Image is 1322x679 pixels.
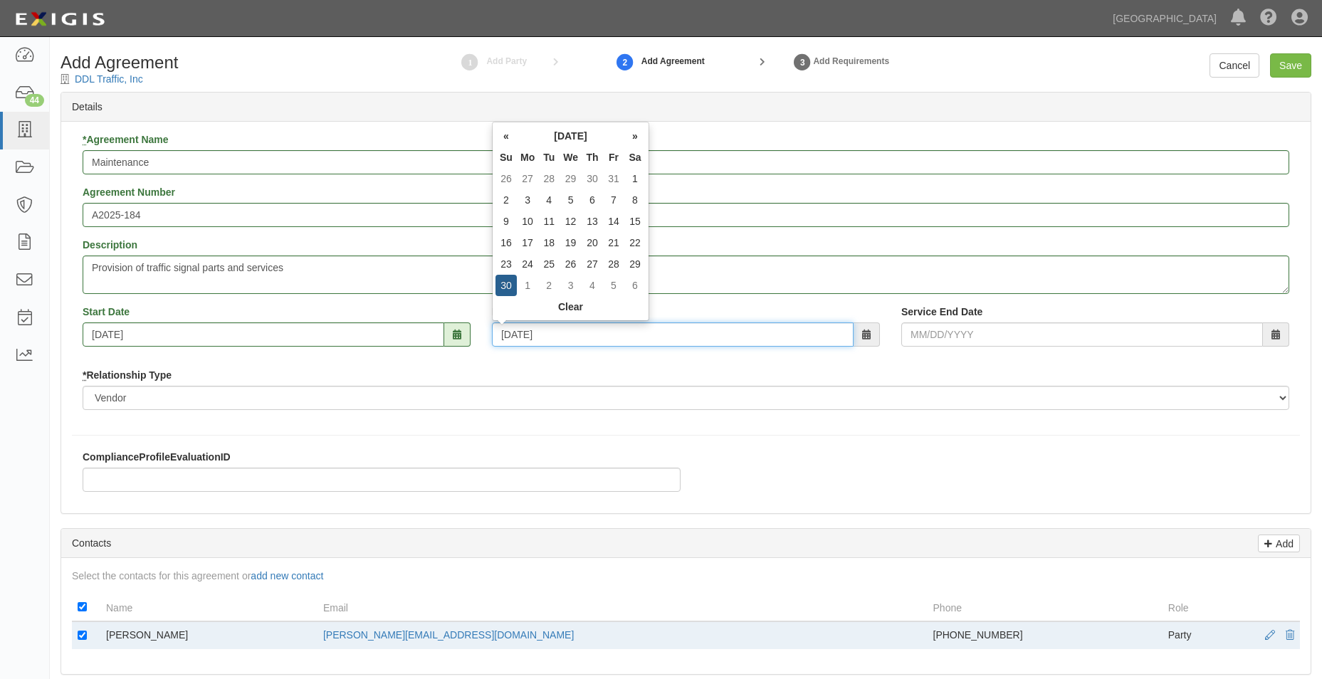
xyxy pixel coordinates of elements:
[813,56,889,66] strong: Add Requirements
[11,6,109,32] img: logo-5460c22ac91f19d4615b14bd174203de0afe785f0fc80cf4dbbc73dc1793850b.png
[486,56,527,66] strong: Add Party
[61,53,347,72] h1: Add Agreement
[792,46,813,77] a: Set Requirements
[318,594,928,621] th: Email
[538,168,560,189] td: 28
[603,275,624,296] td: 5
[100,594,318,621] th: Name
[582,189,603,211] td: 6
[495,125,517,147] th: «
[1260,10,1277,27] i: Help Center - Complianz
[603,211,624,232] td: 14
[538,147,560,168] th: Tu
[83,322,444,347] input: MM/DD/YYYY
[582,232,603,253] td: 20
[582,147,603,168] th: Th
[61,529,1311,558] div: Contacts
[560,189,582,211] td: 5
[560,168,582,189] td: 29
[538,189,560,211] td: 4
[495,147,517,168] th: Su
[624,275,646,296] td: 6
[582,275,603,296] td: 4
[1163,621,1243,649] td: Party
[614,46,636,77] a: Add Agreement
[901,322,1263,347] input: MM/DD/YYYY
[83,369,86,381] abbr: required
[901,305,982,319] label: Service End Date
[517,147,538,168] th: Mo
[1106,4,1224,33] a: [GEOGRAPHIC_DATA]
[603,168,624,189] td: 31
[517,275,538,296] td: 1
[603,232,624,253] td: 21
[83,185,175,199] label: Agreement Number
[83,305,130,319] label: Start Date
[1210,53,1259,78] a: Cancel
[1270,53,1311,78] input: Save
[641,56,705,68] strong: Add Agreement
[517,232,538,253] td: 17
[614,54,636,71] strong: 2
[538,253,560,275] td: 25
[517,189,538,211] td: 3
[25,94,44,107] div: 44
[560,253,582,275] td: 26
[1272,535,1294,552] p: Add
[624,189,646,211] td: 8
[624,168,646,189] td: 1
[603,147,624,168] th: Fr
[560,232,582,253] td: 19
[560,211,582,232] td: 12
[624,232,646,253] td: 22
[603,189,624,211] td: 7
[323,629,574,641] a: [PERSON_NAME][EMAIL_ADDRESS][DOMAIN_NAME]
[83,450,231,464] label: ComplianceProfileEvaluationID
[83,238,137,252] label: Description
[792,54,813,71] strong: 3
[582,253,603,275] td: 27
[83,134,86,145] abbr: required
[538,211,560,232] td: 11
[603,253,624,275] td: 28
[517,125,624,147] th: [DATE]
[538,232,560,253] td: 18
[492,322,854,347] input: MM/DD/YYYY
[624,147,646,168] th: Sa
[624,211,646,232] td: 15
[624,253,646,275] td: 29
[517,211,538,232] td: 10
[928,594,1163,621] th: Phone
[495,189,517,211] td: 2
[624,125,646,147] th: »
[1163,594,1243,621] th: Role
[495,296,646,317] th: Clear
[517,253,538,275] td: 24
[459,54,481,71] strong: 1
[75,73,143,85] a: DDL Traffic, Inc
[495,168,517,189] td: 26
[560,147,582,168] th: We
[100,621,318,649] td: [PERSON_NAME]
[495,275,517,296] td: 30
[61,569,1311,583] div: Select the contacts for this agreement or
[495,211,517,232] td: 9
[83,132,169,147] label: Agreement Name
[582,211,603,232] td: 13
[495,232,517,253] td: 16
[1258,535,1300,552] a: Add
[538,275,560,296] td: 2
[582,168,603,189] td: 30
[251,570,323,581] a: add new contact
[495,253,517,275] td: 23
[61,93,1311,122] div: Details
[928,621,1163,649] td: [PHONE_NUMBER]
[83,368,172,382] label: Relationship Type
[517,168,538,189] td: 27
[560,275,582,296] td: 3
